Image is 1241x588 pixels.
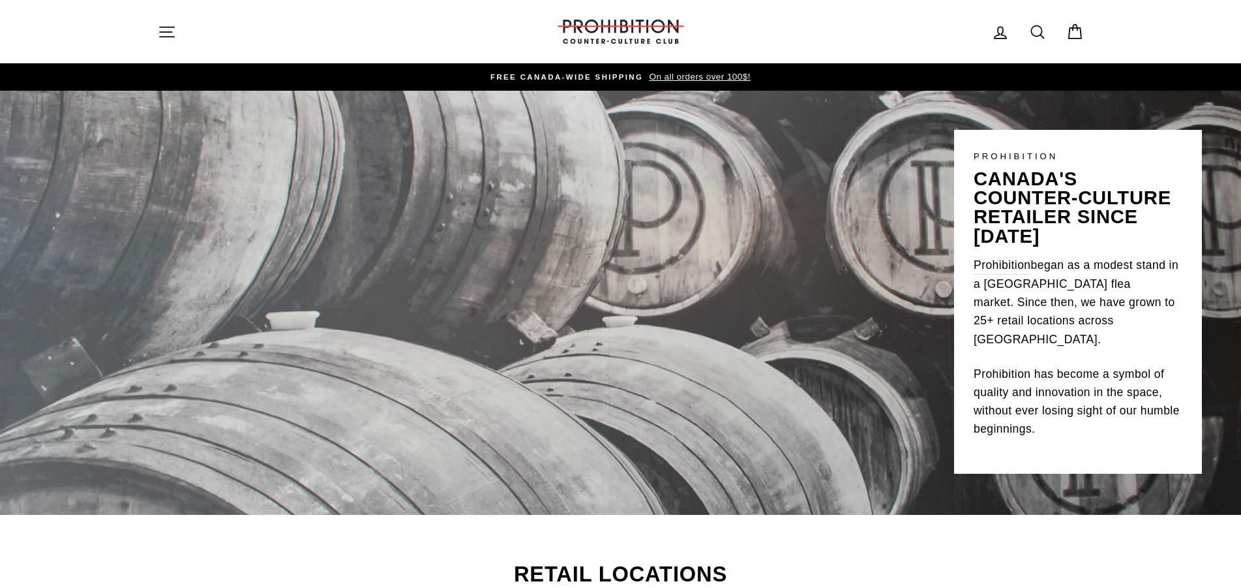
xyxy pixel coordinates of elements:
[646,72,750,82] span: On all orders over 100$!
[490,73,643,81] span: FREE CANADA-WIDE SHIPPING
[161,70,1081,84] a: FREE CANADA-WIDE SHIPPING On all orders over 100$!
[158,564,1084,585] h2: Retail Locations
[974,170,1182,246] p: canada's counter-culture retailer since [DATE]
[974,256,1182,348] p: began as a modest stand in a [GEOGRAPHIC_DATA] flea market. Since then, we have grown to 25+ reta...
[974,365,1182,439] p: Prohibition has become a symbol of quality and innovation in the space, without ever losing sight...
[556,20,686,44] img: PROHIBITION COUNTER-CULTURE CLUB
[974,256,1031,275] a: Prohibition
[974,149,1182,163] p: PROHIBITION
